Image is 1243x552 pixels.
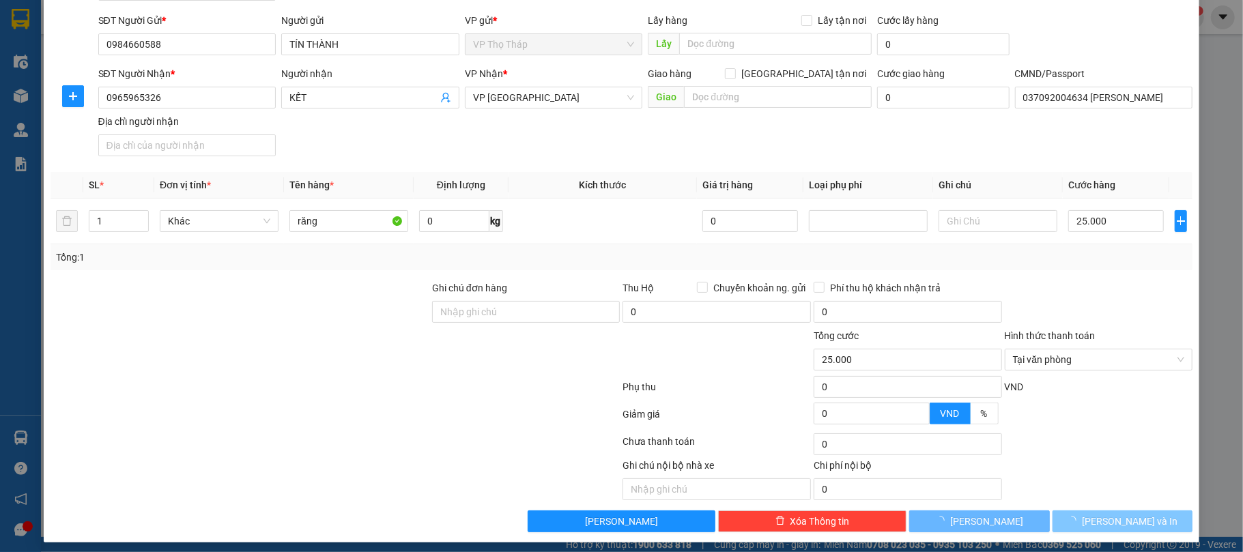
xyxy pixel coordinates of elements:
li: Số 10 ngõ 15 Ngọc Hồi, Q.[PERSON_NAME], [GEOGRAPHIC_DATA] [128,33,571,50]
span: VP Ninh Bình [473,87,635,108]
input: Dọc đường [684,86,872,108]
b: GỬI : VP Thọ Tháp [17,99,171,121]
div: Phụ thu [621,379,812,403]
button: [PERSON_NAME] [909,510,1050,532]
label: Hình thức thanh toán [1005,330,1096,341]
span: Khác [168,211,270,231]
th: Loại phụ phí [803,172,933,199]
button: [PERSON_NAME] [528,510,716,532]
img: logo.jpg [17,17,85,85]
span: Giao [648,86,684,108]
span: kg [489,210,503,232]
input: Ghi chú đơn hàng [432,301,620,323]
input: Cước lấy hàng [877,33,1009,55]
span: Đơn vị tính [160,179,211,190]
div: Tổng: 1 [56,250,481,265]
span: [GEOGRAPHIC_DATA] tận nơi [736,66,872,81]
span: plus [1175,216,1187,227]
span: % [981,408,988,419]
span: Định lượng [437,179,485,190]
span: Thu Hộ [623,282,654,293]
button: plus [1175,210,1188,232]
span: delete [775,516,785,527]
span: Lấy hàng [648,15,687,26]
input: Địa chỉ của người nhận [98,134,276,156]
span: [PERSON_NAME] [950,514,1023,529]
span: [PERSON_NAME] [585,514,658,529]
span: loading [935,516,950,525]
div: SĐT Người Gửi [98,13,276,28]
span: Tên hàng [289,179,334,190]
span: Giao hàng [648,68,691,79]
input: Ghi Chú [939,210,1057,232]
button: plus [62,85,84,107]
th: Ghi chú [933,172,1063,199]
span: user-add [440,92,451,103]
span: Phí thu hộ khách nhận trả [825,280,946,295]
span: VP Nhận [465,68,503,79]
span: Chuyển khoản ng. gửi [708,280,811,295]
div: Địa chỉ người nhận [98,114,276,129]
span: loading [1067,516,1082,525]
input: VD: Bàn, Ghế [289,210,408,232]
span: Kích thước [579,179,626,190]
label: Cước giao hàng [877,68,945,79]
label: Ghi chú đơn hàng [432,282,507,293]
button: [PERSON_NAME] và In [1053,510,1193,532]
label: Cước lấy hàng [877,15,939,26]
input: Cước giao hàng [877,87,1009,108]
span: VND [941,408,960,419]
span: Tổng cước [814,330,859,341]
span: Xóa Thông tin [790,514,850,529]
li: Hotline: 19001155 [128,50,571,68]
span: Giá trị hàng [702,179,753,190]
div: CMND/Passport [1015,66,1193,81]
div: Giảm giá [621,407,812,431]
div: VP gửi [465,13,643,28]
input: 0 [702,210,798,232]
input: Nhập ghi chú [623,478,811,500]
span: Lấy tận nơi [812,13,872,28]
div: Người gửi [281,13,459,28]
div: SĐT Người Nhận [98,66,276,81]
div: Người nhận [281,66,459,81]
button: delete [56,210,78,232]
span: [PERSON_NAME] và In [1082,514,1177,529]
span: VP Thọ Tháp [473,34,635,55]
button: deleteXóa Thông tin [718,510,906,532]
span: Tại văn phòng [1013,349,1185,370]
span: Cước hàng [1068,179,1115,190]
span: plus [63,91,83,102]
span: SL [89,179,100,190]
div: Chi phí nội bộ [814,458,1002,478]
span: Lấy [648,33,679,55]
input: Dọc đường [679,33,872,55]
span: VND [1005,381,1024,392]
div: Ghi chú nội bộ nhà xe [623,458,811,478]
div: Chưa thanh toán [621,434,812,458]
